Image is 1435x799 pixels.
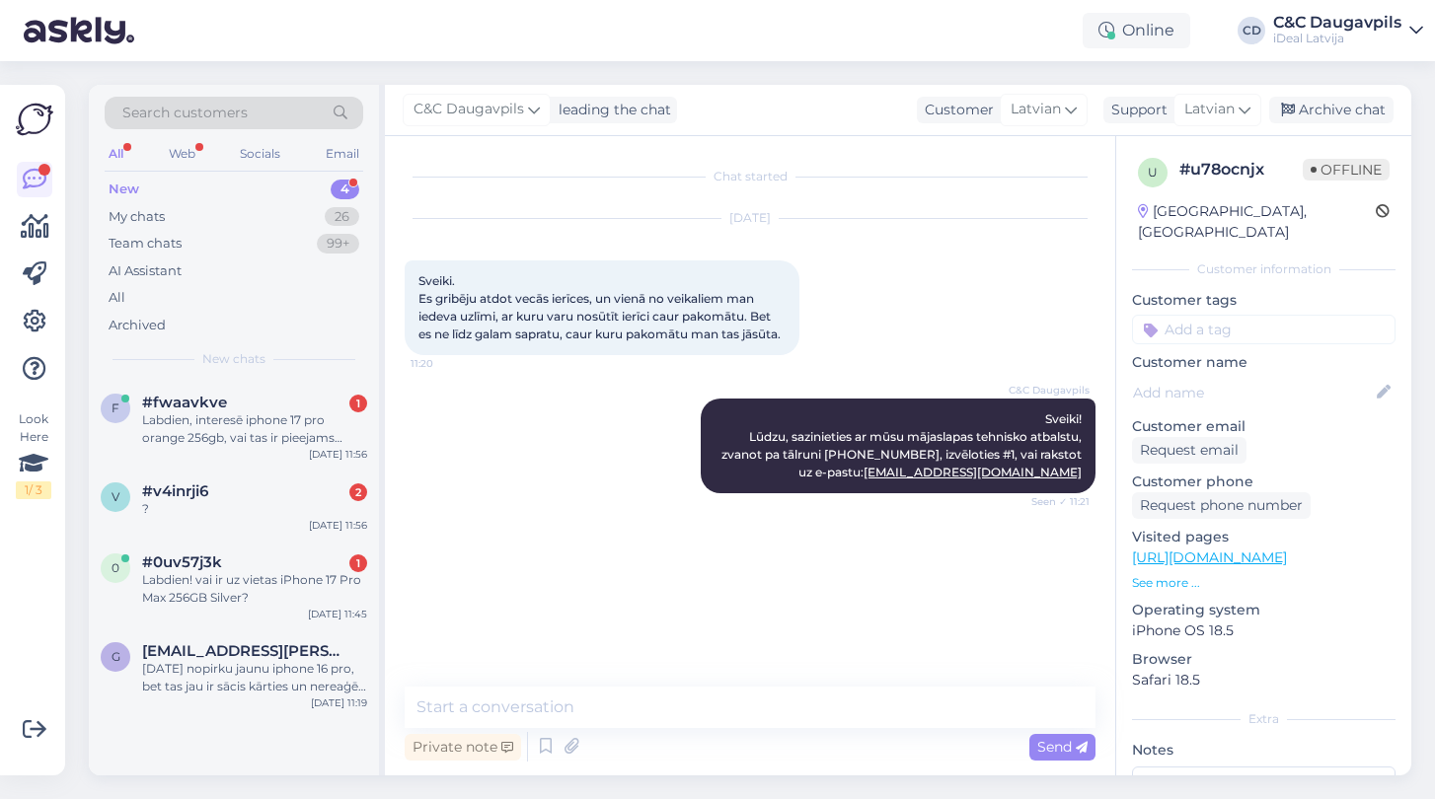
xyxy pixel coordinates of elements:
[1132,600,1396,620] p: Operating system
[1179,158,1303,182] div: # u78ocnjx
[1083,13,1190,48] div: Online
[1132,574,1396,592] p: See more ...
[1132,527,1396,547] p: Visited pages
[1138,201,1376,243] div: [GEOGRAPHIC_DATA], [GEOGRAPHIC_DATA]
[1132,416,1396,437] p: Customer email
[1132,710,1396,728] div: Extra
[308,607,367,621] div: [DATE] 11:45
[311,695,367,710] div: [DATE] 11:19
[16,410,51,499] div: Look Here
[309,518,367,533] div: [DATE] 11:56
[1132,670,1396,690] p: Safari 18.5
[142,411,367,447] div: Labdien, interesē iphone 17 pro orange 256gb, vai tas ir pieejams pirkšanai uzreiz vai ir jāgaida...
[236,141,284,167] div: Socials
[16,481,51,499] div: 1 / 3
[1238,17,1265,44] div: CD
[16,101,53,138] img: Askly Logo
[1132,437,1246,464] div: Request email
[349,554,367,572] div: 1
[411,356,485,371] span: 11:20
[112,649,120,664] span: g
[1132,315,1396,344] input: Add a tag
[317,234,359,254] div: 99+
[405,734,521,761] div: Private note
[325,207,359,227] div: 26
[1132,492,1311,519] div: Request phone number
[122,103,248,123] span: Search customers
[322,141,363,167] div: Email
[864,465,1082,479] a: [EMAIL_ADDRESS][DOMAIN_NAME]
[109,288,125,308] div: All
[112,560,119,575] span: 0
[1148,165,1158,180] span: u
[105,141,127,167] div: All
[309,447,367,462] div: [DATE] 11:56
[109,207,165,227] div: My chats
[1132,740,1396,761] p: Notes
[165,141,199,167] div: Web
[142,642,347,660] span: guna.emilija@gmail.com
[405,209,1095,227] div: [DATE]
[405,168,1095,185] div: Chat started
[142,571,367,607] div: Labdien! vai ir uz vietas iPhone 17 Pro Max 256GB Silver?
[1016,494,1090,509] span: Seen ✓ 11:21
[349,395,367,412] div: 1
[917,100,994,120] div: Customer
[1103,100,1168,120] div: Support
[112,489,119,504] span: v
[109,316,166,335] div: Archived
[551,100,671,120] div: leading the chat
[1303,159,1390,181] span: Offline
[1269,97,1394,123] div: Archive chat
[1132,352,1396,373] p: Customer name
[1132,649,1396,670] p: Browser
[142,553,222,571] span: #0uv57j3k
[109,180,139,199] div: New
[1133,382,1373,403] input: Add name
[1132,260,1396,278] div: Customer information
[349,483,367,501] div: 2
[1273,15,1423,46] a: C&C DaugavpilsiDeal Latvija
[1184,99,1235,120] span: Latvian
[1132,290,1396,311] p: Customer tags
[1009,383,1090,398] span: C&C Daugavpils
[142,660,367,695] div: [DATE] nopirku jaunu iphone 16 pro, bet tas jau ir sācis kārties un nereaģēt ik pa laikam. Vai va...
[202,350,265,368] span: New chats
[418,273,781,341] span: Sveiki. Es gribēju atdot vecās ierīces, un vienā no veikaliem man iedeva uzlīmi, ar kuru varu nos...
[142,500,367,518] div: ?
[414,99,524,120] span: C&C Daugavpils
[1132,620,1396,641] p: iPhone OS 18.5
[142,394,227,411] span: #fwaavkve
[109,261,182,281] div: AI Assistant
[1273,31,1401,46] div: iDeal Latvija
[1011,99,1061,120] span: Latvian
[1273,15,1401,31] div: C&C Daugavpils
[1132,548,1287,566] a: [URL][DOMAIN_NAME]
[1037,738,1088,756] span: Send
[142,482,208,500] span: #v4inrji6
[331,180,359,199] div: 4
[112,400,119,415] span: f
[109,234,182,254] div: Team chats
[1132,472,1396,492] p: Customer phone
